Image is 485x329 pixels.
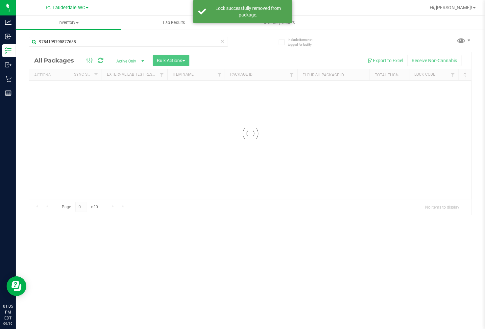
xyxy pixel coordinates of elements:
inline-svg: Inbound [5,33,12,40]
inline-svg: Reports [5,90,12,96]
span: Ft. Lauderdale WC [46,5,85,11]
div: Lock successfully removed from package. [210,5,287,18]
inline-svg: Outbound [5,62,12,68]
span: Hi, [PERSON_NAME]! [430,5,473,10]
span: Include items not tagged for facility [288,37,321,47]
iframe: Resource center [7,276,26,296]
p: 09/19 [3,321,13,326]
a: Lab Results [121,16,227,30]
input: Search Package ID, Item Name, SKU, Lot or Part Number... [29,37,228,47]
span: Clear [220,37,225,45]
span: Lab Results [154,20,194,26]
inline-svg: Inventory [5,47,12,54]
inline-svg: Analytics [5,19,12,26]
inline-svg: Retail [5,76,12,82]
p: 01:05 PM EDT [3,303,13,321]
span: Inventory [16,20,121,26]
a: Inventory [16,16,121,30]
